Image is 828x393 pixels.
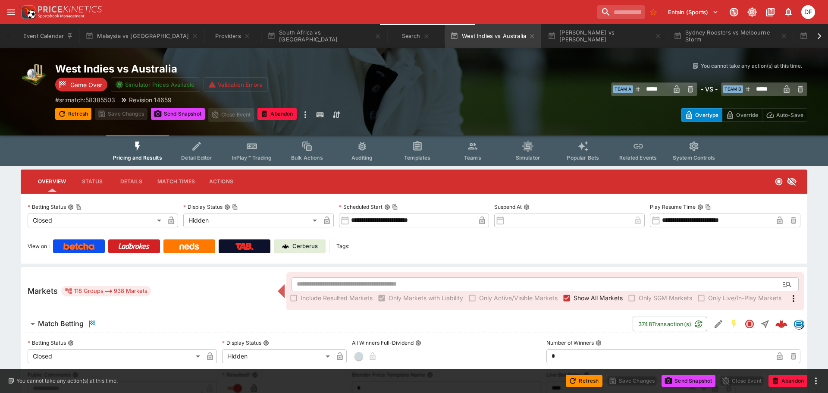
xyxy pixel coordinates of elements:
span: Include Resulted Markets [301,293,373,302]
button: Edit Detail [711,316,726,332]
div: Hidden [183,214,320,227]
img: PriceKinetics [38,6,102,13]
span: Templates [404,154,430,161]
button: Validation Errors [204,77,268,92]
h6: Match Betting [38,319,84,328]
div: 0803c284-7fc0-400d-addc-955843d57d4e [775,318,787,330]
button: [PERSON_NAME] vs [PERSON_NAME] [543,24,667,48]
h5: Markets [28,286,58,296]
button: Send Snapshot [151,108,205,120]
button: Simulator Prices Available [111,77,200,92]
button: Details [112,171,151,192]
span: System Controls [673,154,715,161]
img: cricket.png [21,62,48,90]
span: Related Events [619,154,657,161]
button: Straight [757,316,773,332]
img: Ladbrokes [118,243,150,250]
button: Betting StatusCopy To Clipboard [68,204,74,210]
span: Teams [464,154,481,161]
button: Auto-Save [762,108,807,122]
button: open drawer [3,4,19,20]
button: Notifications [781,4,796,20]
p: Copy To Clipboard [55,95,115,104]
a: 0803c284-7fc0-400d-addc-955843d57d4e [773,315,790,333]
p: Display Status [183,203,223,211]
span: Auditing [351,154,373,161]
span: Mark an event as closed and abandoned. [768,376,807,384]
svg: Hidden [787,176,797,187]
span: Team B [723,85,743,93]
button: Display StatusCopy To Clipboard [224,204,230,210]
input: search [597,5,645,19]
button: Play Resume TimeCopy To Clipboard [697,204,703,210]
div: betradar [793,319,804,329]
img: logo-cerberus--red.svg [775,318,787,330]
label: View on : [28,239,50,253]
svg: Closed [775,177,783,186]
button: West Indies vs Australia [445,24,541,48]
div: David Foster [801,5,815,19]
button: Match Betting [21,315,633,333]
button: Providers [205,24,260,48]
button: South Africa vs [GEOGRAPHIC_DATA] [262,24,386,48]
p: Cerberus [292,242,318,251]
button: Event Calendar [18,24,78,48]
button: Malaysia vs [GEOGRAPHIC_DATA] [80,24,204,48]
p: All Winners Full-Dividend [352,339,414,346]
span: Only Live/In-Play Markets [708,293,781,302]
p: Overtype [695,110,718,119]
button: Toggle light/dark mode [744,4,760,20]
button: 3748Transaction(s) [633,317,707,331]
button: Overtype [681,108,722,122]
p: Override [736,110,758,119]
button: Status [73,171,112,192]
p: Display Status [222,339,261,346]
button: Betting Status [68,340,74,346]
span: InPlay™ Trading [232,154,272,161]
div: Event type filters [106,135,722,166]
span: Only SGM Markets [639,293,692,302]
button: SGM Enabled [726,316,742,332]
button: Number of Winners [596,340,602,346]
button: Override [722,108,762,122]
span: Bulk Actions [291,154,323,161]
img: Neds [179,243,199,250]
div: Start From [681,108,807,122]
img: PriceKinetics Logo [19,3,36,21]
p: Suspend At [494,203,522,211]
span: Detail Editor [181,154,212,161]
img: betradar [794,319,803,329]
button: Copy To Clipboard [75,204,82,210]
a: Cerberus [274,239,326,253]
p: You cannot take any action(s) at this time. [701,62,802,70]
img: Cerberus [282,243,289,250]
button: Copy To Clipboard [705,204,711,210]
span: Only Active/Visible Markets [479,293,558,302]
button: Open [779,277,795,292]
div: 118 Groups 938 Markets [65,286,147,296]
button: Select Tenant [663,5,724,19]
p: Number of Winners [546,339,594,346]
span: Mark an event as closed and abandoned. [257,109,296,118]
img: TabNZ [235,243,254,250]
button: Overview [31,171,73,192]
button: Copy To Clipboard [232,204,238,210]
button: Actions [202,171,241,192]
div: Hidden [222,349,333,363]
h6: - VS - [701,85,718,94]
button: more [811,376,821,386]
button: Abandon [768,375,807,387]
div: Closed [28,214,164,227]
span: Show All Markets [574,293,623,302]
p: Play Resume Time [650,203,696,211]
button: No Bookmarks [646,5,660,19]
p: Auto-Save [776,110,803,119]
p: Game Over [70,80,102,89]
span: Simulator [516,154,540,161]
p: Betting Status [28,203,66,211]
button: Refresh [55,108,91,120]
button: Display Status [263,340,269,346]
button: Copy To Clipboard [392,204,398,210]
button: Closed [742,316,757,332]
button: Connected to PK [726,4,742,20]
